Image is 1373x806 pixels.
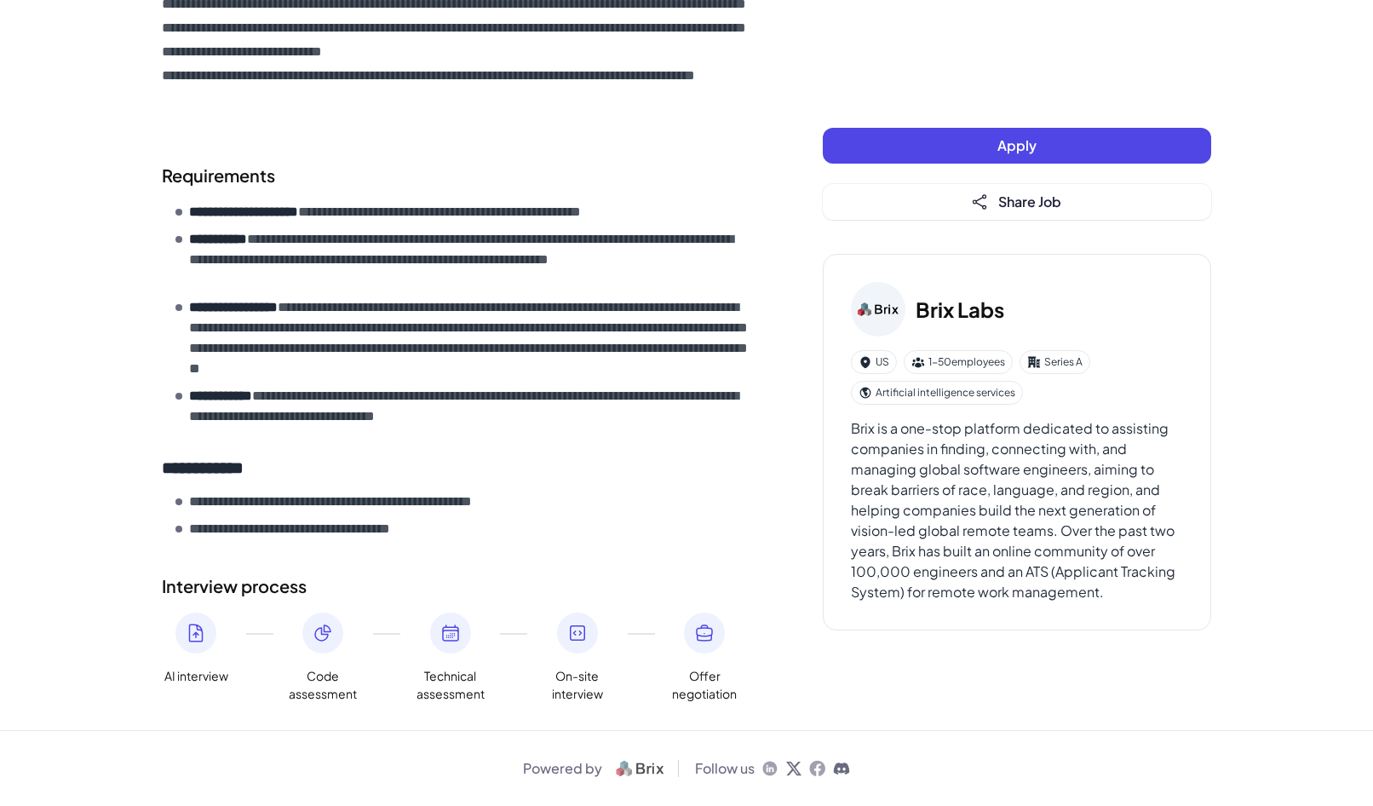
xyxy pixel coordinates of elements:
[998,193,1061,210] span: Share Job
[543,667,612,703] span: On-site interview
[523,758,602,779] span: Powered by
[851,350,897,374] div: US
[416,667,485,703] span: Technical assessment
[162,573,755,599] h2: Interview process
[289,667,357,703] span: Code assessment
[904,350,1013,374] div: 1-50 employees
[851,381,1023,405] div: Artificial intelligence services
[162,163,755,188] h2: Requirements
[997,136,1037,154] span: Apply
[823,184,1211,220] button: Share Job
[695,758,755,779] span: Follow us
[851,282,905,337] img: Br
[823,128,1211,164] button: Apply
[851,418,1183,602] div: Brix is a one-stop platform dedicated to assisting companies in finding, connecting with, and man...
[164,667,228,685] span: AI interview
[916,294,1004,325] h3: Brix Labs
[1020,350,1090,374] div: Series A
[670,667,738,703] span: Offer negotiation
[609,758,671,779] img: logo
